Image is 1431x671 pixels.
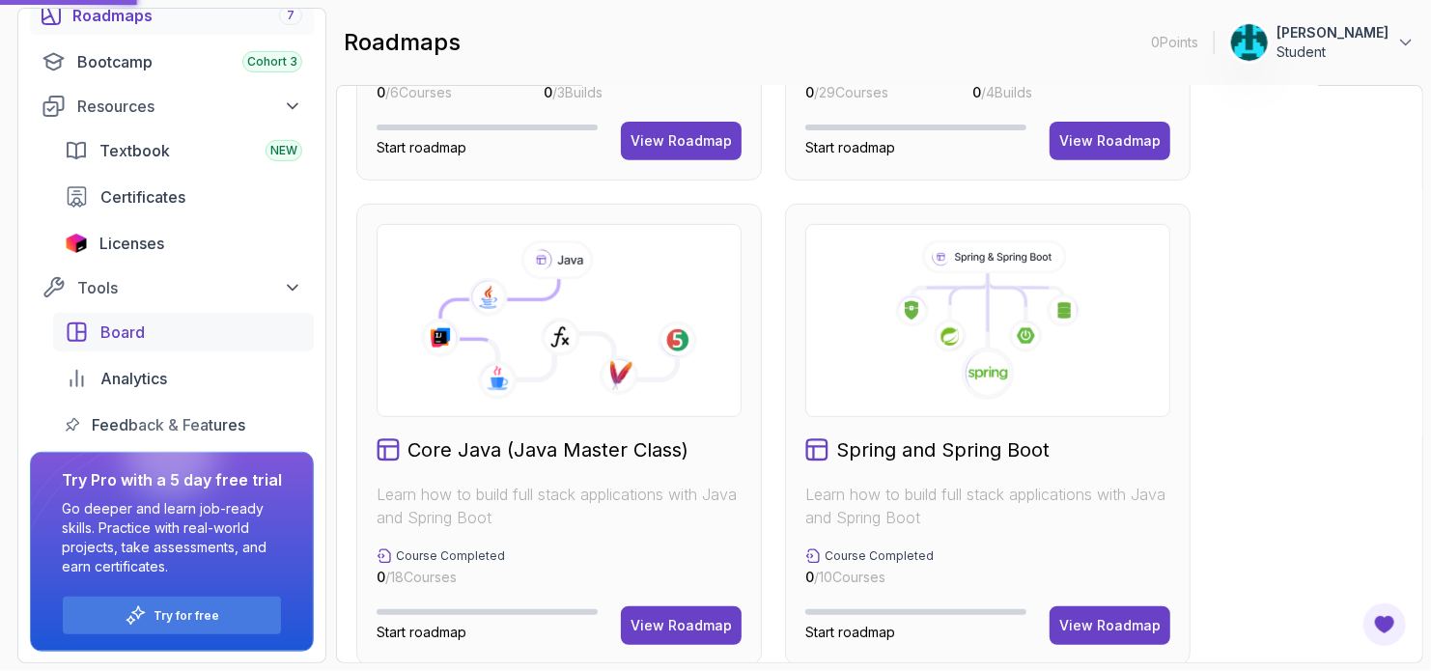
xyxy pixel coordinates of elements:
span: 0 [805,569,814,585]
span: Certificates [100,185,185,209]
span: Start roadmap [377,624,466,640]
p: / 4 Builds [972,83,1094,102]
p: / 10 Courses [805,568,934,587]
div: Resources [77,95,302,118]
span: 0 [544,84,552,100]
p: Go deeper and learn job-ready skills. Practice with real-world projects, take assessments, and ea... [62,499,282,576]
span: Licenses [99,232,164,255]
a: textbook [53,131,314,170]
div: Bootcamp [77,50,302,73]
button: View Roadmap [1050,606,1170,645]
div: View Roadmap [1059,616,1161,635]
p: / 18 Courses [377,568,505,587]
h2: Core Java (Java Master Class) [407,436,688,463]
a: licenses [53,224,314,263]
p: Student [1277,42,1389,62]
span: Start roadmap [805,624,895,640]
p: [PERSON_NAME] [1277,23,1389,42]
p: Learn how to build full stack applications with Java and Spring Boot [805,483,1170,529]
button: Tools [30,270,314,305]
button: Try for free [62,596,282,635]
span: 7 [287,8,295,23]
a: board [53,313,314,351]
p: 0 Points [1151,33,1198,52]
a: feedback [53,405,314,444]
button: View Roadmap [1050,122,1170,160]
button: View Roadmap [621,606,742,645]
span: NEW [270,143,297,158]
img: jetbrains icon [65,234,88,253]
div: View Roadmap [631,616,732,635]
a: Try for free [154,608,220,624]
span: Start roadmap [805,139,895,155]
button: user profile image[PERSON_NAME]Student [1230,23,1416,62]
p: Learn how to build full stack applications with Java and Spring Boot [377,483,742,529]
p: / 6 Courses [377,83,505,102]
p: / 3 Builds [544,83,665,102]
a: analytics [53,359,314,398]
a: certificates [53,178,314,216]
button: View Roadmap [621,122,742,160]
div: Roadmaps [72,4,302,27]
span: Start roadmap [377,139,466,155]
div: View Roadmap [631,131,732,151]
div: Tools [77,276,302,299]
img: user profile image [1231,24,1268,61]
span: Textbook [99,139,170,162]
span: Analytics [100,367,167,390]
p: / 29 Courses [805,83,934,102]
button: Open Feedback Button [1361,601,1408,648]
p: Course Completed [825,548,934,564]
span: Feedback & Features [92,413,245,436]
span: 0 [377,569,385,585]
h2: Spring and Spring Boot [836,436,1050,463]
span: 0 [972,84,981,100]
h2: roadmaps [344,27,461,58]
span: Cohort 3 [247,54,297,70]
span: 0 [805,84,814,100]
span: 0 [377,84,385,100]
div: View Roadmap [1059,131,1161,151]
a: bootcamp [30,42,314,81]
button: Resources [30,89,314,124]
p: Course Completed [396,548,505,564]
span: Board [100,321,145,344]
